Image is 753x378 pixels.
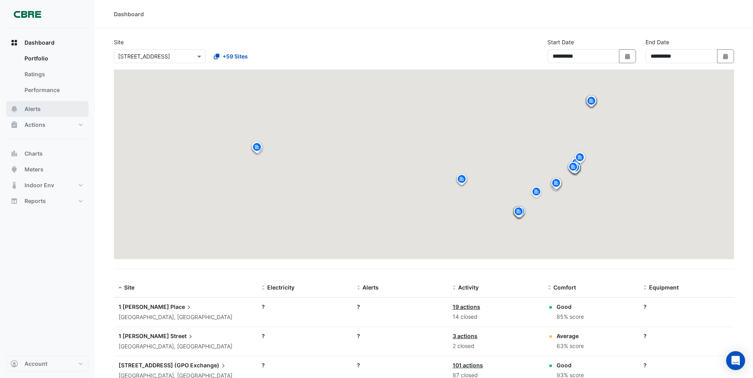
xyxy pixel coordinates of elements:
[644,303,729,311] div: ?
[557,342,584,351] div: 63% score
[251,141,263,155] img: site-pin.svg
[6,35,89,51] button: Dashboard
[119,362,189,369] span: [STREET_ADDRESS] (GPO
[649,284,679,291] span: Equipment
[25,121,45,129] span: Actions
[25,197,46,205] span: Reports
[119,303,169,310] span: 1 [PERSON_NAME]
[6,193,89,209] button: Reports
[557,332,584,340] div: Average
[119,313,252,322] div: [GEOGRAPHIC_DATA], [GEOGRAPHIC_DATA]
[10,181,18,189] app-icon: Indoor Env
[553,284,576,291] span: Comfort
[170,332,194,340] span: Street
[25,150,43,158] span: Charts
[557,312,584,322] div: 85% score
[18,82,89,98] a: Performance
[357,361,443,369] div: ?
[453,303,480,310] a: 19 actions
[357,332,443,340] div: ?
[25,165,43,173] span: Meters
[6,51,89,101] div: Dashboard
[10,165,18,173] app-icon: Meters
[262,303,347,311] div: ?
[453,312,538,322] div: 14 closed
[453,333,477,339] a: 3 actions
[458,284,479,291] span: Activity
[722,53,729,60] fa-icon: Select Date
[223,52,248,60] span: +59 Sites
[362,284,379,291] span: Alerts
[25,360,47,368] span: Account
[25,39,55,47] span: Dashboard
[25,181,54,189] span: Indoor Env
[645,38,669,46] label: End Date
[6,177,89,193] button: Indoor Env
[262,332,347,340] div: ?
[6,117,89,133] button: Actions
[10,39,18,47] app-icon: Dashboard
[10,121,18,129] app-icon: Actions
[6,162,89,177] button: Meters
[10,197,18,205] app-icon: Reports
[251,142,264,156] img: site-pin.svg
[726,351,745,370] div: Open Intercom Messenger
[567,161,579,175] img: site-pin.svg
[550,178,563,192] img: site-pin.svg
[455,173,468,187] img: site-pin.svg
[262,361,347,369] div: ?
[570,157,583,171] img: site-pin.svg
[10,150,18,158] app-icon: Charts
[549,179,562,193] img: site-pin.svg
[267,284,294,291] span: Electricity
[10,105,18,113] app-icon: Alerts
[585,95,598,109] img: site-pin.svg
[18,51,89,66] a: Portfolio
[453,362,483,369] a: 101 actions
[574,152,586,165] img: site-pin.svg
[550,177,563,191] img: site-pin.svg
[124,284,134,291] span: Site
[557,361,584,369] div: Good
[18,66,89,82] a: Ratings
[114,38,124,46] label: Site
[453,342,538,351] div: 2 closed
[644,361,729,369] div: ?
[190,361,227,370] span: Exchange)
[550,177,562,191] img: site-pin.svg
[250,141,263,155] img: site-pin.svg
[530,186,543,200] img: site-pin.svg
[6,101,89,117] button: Alerts
[557,303,584,311] div: Good
[574,152,587,165] img: site-pin.svg
[119,342,252,351] div: [GEOGRAPHIC_DATA], [GEOGRAPHIC_DATA]
[6,146,89,162] button: Charts
[624,53,631,60] fa-icon: Select Date
[6,356,89,372] button: Account
[512,206,525,220] img: site-pin.svg
[514,206,527,220] img: site-pin.svg
[119,333,169,339] span: 1 [PERSON_NAME]
[569,162,581,176] img: site-pin.svg
[644,332,729,340] div: ?
[25,105,41,113] span: Alerts
[9,6,45,22] img: Company Logo
[547,38,574,46] label: Start Date
[357,303,443,311] div: ?
[568,162,580,175] img: site-pin.svg
[209,49,253,63] button: +59 Sites
[170,303,193,311] span: Place
[114,10,144,18] div: Dashboard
